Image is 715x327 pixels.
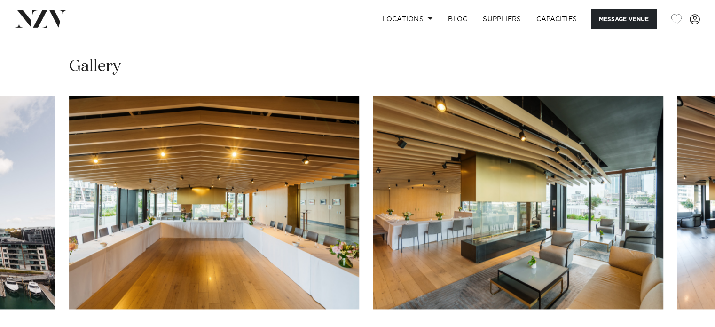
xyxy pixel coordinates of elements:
button: Message Venue [591,9,657,29]
a: Locations [375,9,440,29]
a: Capacities [529,9,585,29]
a: SUPPLIERS [475,9,528,29]
a: BLOG [440,9,475,29]
h2: Gallery [69,56,121,77]
swiper-slide: 3 / 29 [373,96,663,309]
swiper-slide: 2 / 29 [69,96,359,309]
img: nzv-logo.png [15,10,66,27]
